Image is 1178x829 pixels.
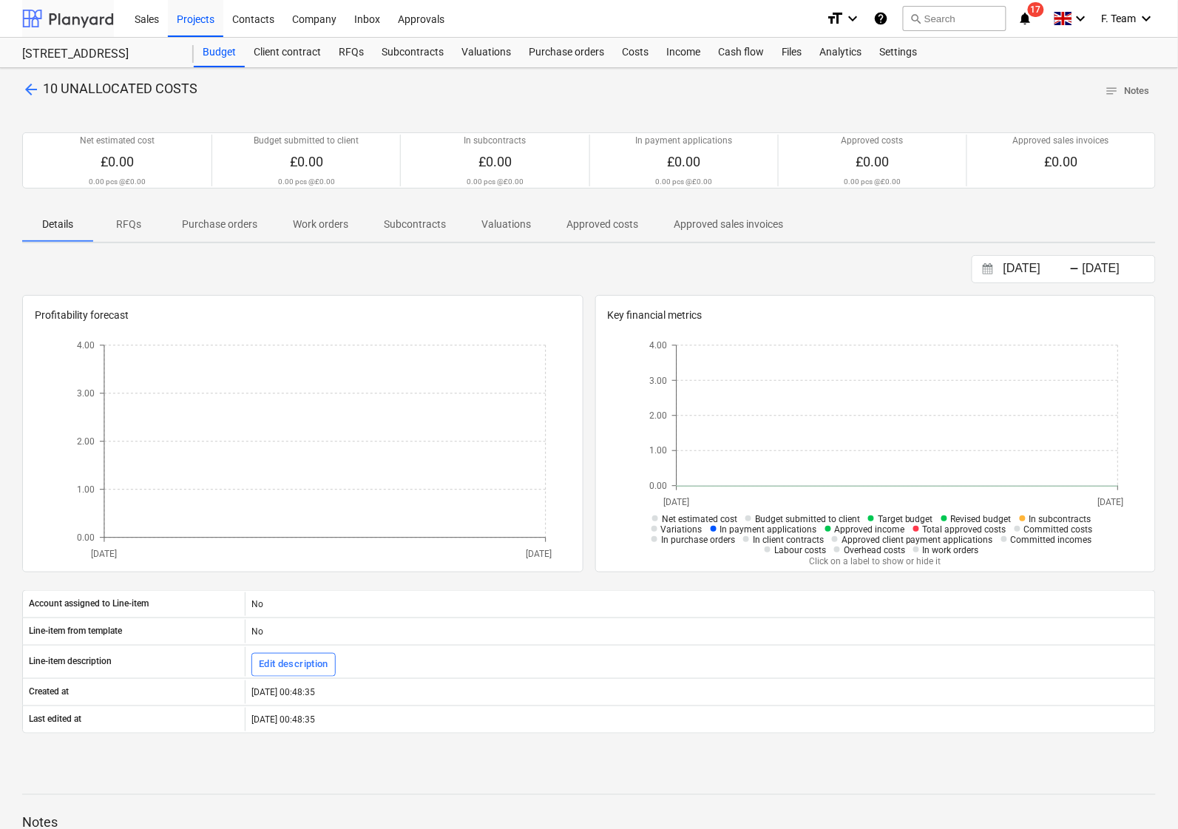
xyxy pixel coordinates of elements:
[77,532,95,543] tspan: 0.00
[662,514,737,524] span: Net estimated cost
[649,340,667,351] tspan: 4.00
[1080,259,1155,280] input: End Date
[278,177,335,186] p: 0.00 pcs @ £0.00
[613,38,657,67] a: Costs
[842,135,904,147] p: Approved costs
[1070,265,1080,274] div: -
[903,6,1006,31] button: Search
[467,177,524,186] p: 0.00 pcs @ £0.00
[667,154,700,169] span: £0.00
[844,177,901,186] p: 0.00 pcs @ £0.00
[520,38,613,67] a: Purchase orders
[77,436,95,447] tspan: 2.00
[657,38,709,67] a: Income
[632,555,1118,568] p: Click on a label to show or hide it
[1018,10,1033,27] i: notifications
[649,410,667,421] tspan: 2.00
[77,340,95,351] tspan: 4.00
[655,177,712,186] p: 0.00 pcs @ £0.00
[664,497,690,507] tspan: [DATE]
[29,713,81,725] p: Last edited at
[878,514,933,524] span: Target budget
[245,620,1155,643] div: No
[1029,514,1091,524] span: In subcontracts
[40,217,75,232] p: Details
[811,38,871,67] a: Analytics
[753,535,824,545] span: In client contracts
[111,217,146,232] p: RFQs
[826,10,844,27] i: format_size
[1024,524,1093,535] span: Committed costs
[80,135,155,147] p: Net estimated cost
[1011,535,1092,545] span: Committed incomes
[245,680,1155,704] div: [DATE] 00:48:35
[254,135,359,147] p: Budget submitted to client
[182,217,257,232] p: Purchase orders
[1072,10,1090,27] i: keyboard_arrow_down
[975,261,1001,278] button: Interact with the calendar and add the check-in date for your trip.
[835,524,905,535] span: Approved income
[464,135,526,147] p: In subcontracts
[251,653,336,677] button: Edit description
[661,524,703,535] span: Variations
[330,38,373,67] a: RFQs
[842,535,993,545] span: Approved client payment applications
[1138,10,1156,27] i: keyboard_arrow_down
[481,217,531,232] p: Valuations
[89,177,146,186] p: 0.00 pcs @ £0.00
[1102,13,1137,24] span: F. Team
[1100,80,1156,103] button: Notes
[91,549,117,559] tspan: [DATE]
[844,545,905,555] span: Overhead costs
[871,38,927,67] a: Settings
[856,154,889,169] span: £0.00
[566,217,638,232] p: Approved costs
[290,154,323,169] span: £0.00
[77,388,95,399] tspan: 3.00
[29,598,149,610] p: Account assigned to Line-item
[608,308,1144,323] p: Key financial metrics
[1028,2,1044,17] span: 17
[22,47,176,62] div: [STREET_ADDRESS]
[245,708,1155,731] div: [DATE] 00:48:35
[649,481,667,491] tspan: 0.00
[245,38,330,67] a: Client contract
[77,484,95,495] tspan: 1.00
[1044,154,1077,169] span: £0.00
[1104,758,1178,829] iframe: Chat Widget
[1106,83,1150,100] span: Notes
[755,514,860,524] span: Budget submitted to client
[1013,135,1109,147] p: Approved sales invoices
[293,217,348,232] p: Work orders
[1001,259,1076,280] input: Start Date
[635,135,732,147] p: In payment applications
[1106,84,1119,98] span: notes
[29,655,112,668] p: Line-item description
[774,545,826,555] span: Labour costs
[526,549,552,559] tspan: [DATE]
[923,524,1006,535] span: Total approved costs
[709,38,773,67] a: Cash flow
[35,308,571,323] p: Profitability forecast
[910,13,921,24] span: search
[773,38,811,67] a: Files
[453,38,520,67] a: Valuations
[844,10,862,27] i: keyboard_arrow_down
[951,514,1012,524] span: Revised budget
[720,524,817,535] span: In payment applications
[661,535,735,545] span: In purchase orders
[194,38,245,67] a: Budget
[101,154,134,169] span: £0.00
[674,217,783,232] p: Approved sales invoices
